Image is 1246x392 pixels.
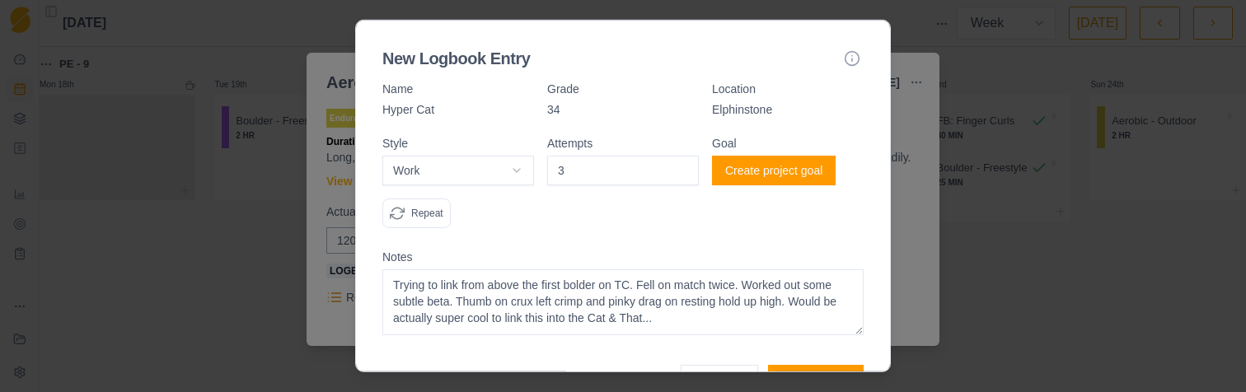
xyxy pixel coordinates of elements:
[382,83,534,95] label: Name
[382,251,864,263] label: Notes
[547,83,579,95] label: Grade
[712,156,836,185] button: Create project goal
[382,138,534,149] label: Style
[547,156,699,185] input: Number of attempts
[411,206,443,221] p: Repeat
[712,101,864,118] p: Elphinstone
[712,138,864,149] label: Goal
[547,138,699,149] label: Attempts
[712,83,864,95] label: Location
[382,101,534,118] p: Hyper Cat
[547,101,699,118] p: 34
[382,47,530,70] h2: New Logbook Entry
